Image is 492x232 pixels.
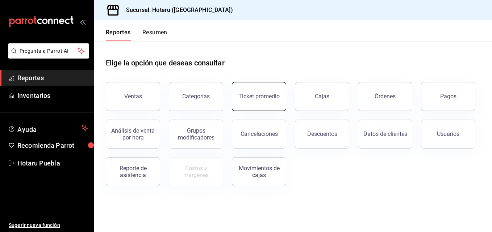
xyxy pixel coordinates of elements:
h3: Sucursal: Hotaru ([GEOGRAPHIC_DATA]) [120,6,233,14]
span: Recomienda Parrot [17,141,88,150]
div: Grupos modificadores [174,127,218,141]
button: Descuentos [295,120,349,149]
span: Sugerir nueva función [9,222,88,229]
button: Movimientos de cajas [232,157,286,186]
button: Ventas [106,82,160,111]
h1: Elige la opción que deseas consultar [106,57,225,68]
button: Órdenes [358,82,412,111]
button: Usuarios [421,120,475,149]
div: Descuentos [307,130,337,137]
button: Análisis de venta por hora [106,120,160,149]
div: Cancelaciones [241,130,278,137]
a: Pregunta a Parrot AI [5,52,89,60]
button: Reporte de asistencia [106,157,160,186]
div: Reporte de asistencia [111,165,155,179]
button: Cancelaciones [232,120,286,149]
div: Cajas [315,92,330,101]
button: Datos de clientes [358,120,412,149]
div: Usuarios [437,130,459,137]
div: Movimientos de cajas [237,165,282,179]
button: Grupos modificadores [169,120,223,149]
div: Ventas [124,93,142,100]
div: Costos y márgenes [174,165,218,179]
span: Ayuda [17,124,79,133]
div: Ticket promedio [238,93,280,100]
a: Cajas [295,82,349,111]
button: Pregunta a Parrot AI [8,43,89,59]
button: Resumen [142,29,167,41]
span: Inventarios [17,91,88,100]
button: Reportes [106,29,131,41]
span: Pregunta a Parrot AI [20,47,78,55]
button: Categorías [169,82,223,111]
button: Contrata inventarios para ver este reporte [169,157,223,186]
button: Ticket promedio [232,82,286,111]
div: Datos de clientes [363,130,407,137]
button: open_drawer_menu [80,19,86,25]
div: Pagos [440,93,456,100]
div: Órdenes [375,93,396,100]
div: Categorías [182,93,210,100]
div: Análisis de venta por hora [111,127,155,141]
div: navigation tabs [106,29,167,41]
button: Pagos [421,82,475,111]
span: Reportes [17,73,88,83]
span: Hotaru Puebla [17,158,88,168]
